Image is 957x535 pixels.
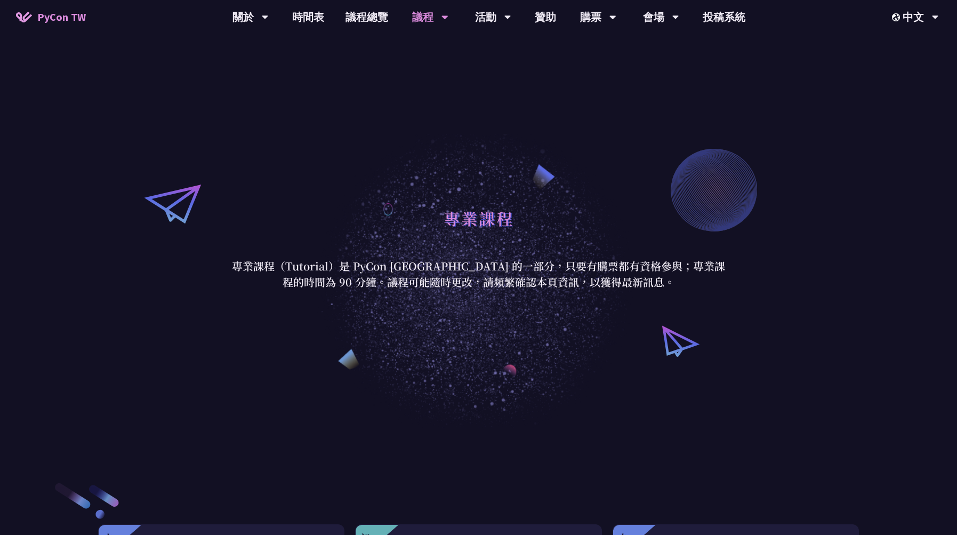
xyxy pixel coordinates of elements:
a: PyCon TW [5,4,96,30]
span: PyCon TW [37,9,86,25]
img: Locale Icon [892,13,903,21]
h1: 專業課程 [444,202,514,234]
img: Home icon of PyCon TW 2025 [16,12,32,22]
p: 專業課程（Tutorial）是 PyCon [GEOGRAPHIC_DATA] 的一部分，只要有購票都有資格參與；專業課程的時間為 90 分鐘。議程可能隨時更改，請頻繁確認本頁資訊，以獲得最新訊息。 [231,258,727,290]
